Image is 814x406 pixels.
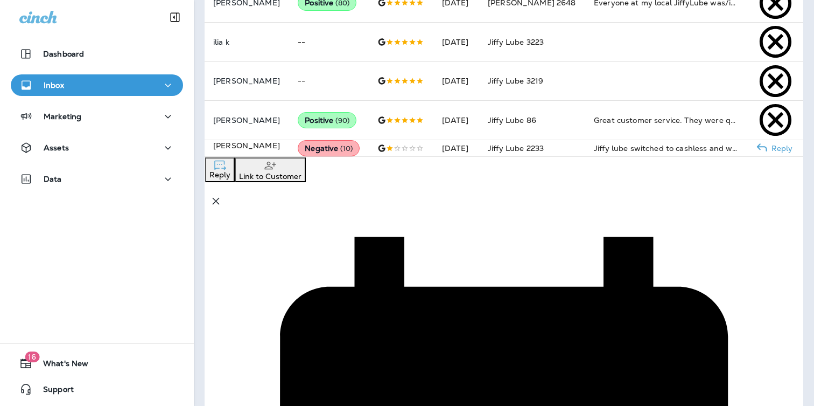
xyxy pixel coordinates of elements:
p: Dashboard [43,50,84,58]
div: Positive [298,112,356,128]
span: Jiffy Lube 3219 [488,76,543,86]
p: [PERSON_NAME] [213,116,280,125]
button: Marketing [11,106,183,127]
span: Jiffy Lube 2233 [488,143,544,153]
p: Data [44,175,62,183]
div: Click to view Customer Drawer [213,140,280,151]
p: [PERSON_NAME] [213,140,280,151]
td: -- [289,61,369,100]
div: Great customer service. They were quick professional and even found something that was wrong that... [594,115,739,126]
td: [DATE] [433,23,479,61]
button: Reply [205,157,235,182]
td: [DATE] [433,140,479,156]
p: [PERSON_NAME] [213,77,280,85]
p: Assets [44,143,69,152]
td: -- [289,23,369,61]
button: Link to Customer [235,157,306,182]
p: Inbox [44,81,64,90]
td: [DATE] [433,101,479,140]
button: Assets [11,137,183,159]
span: Jiffy Lube 86 [488,115,536,125]
span: ( 10 ) [340,144,353,153]
span: ( 90 ) [335,116,349,125]
div: Negative [298,140,360,156]
p: Marketing [44,112,81,121]
button: Inbox [11,74,183,96]
div: Jiffy lube switched to cashless and was not informed of it until after service was done. All I ha... [594,143,739,154]
button: Dashboard [11,43,183,65]
button: Collapse Sidebar [160,6,190,28]
span: Jiffy Lube 3223 [488,37,544,47]
button: Data [11,168,183,190]
span: What's New [32,359,88,372]
span: 16 [25,352,39,362]
button: Support [11,379,183,400]
p: Reply [767,144,793,153]
button: 16What's New [11,353,183,374]
td: [DATE] [433,61,479,100]
p: ilia k [213,38,280,46]
span: Support [32,385,74,398]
